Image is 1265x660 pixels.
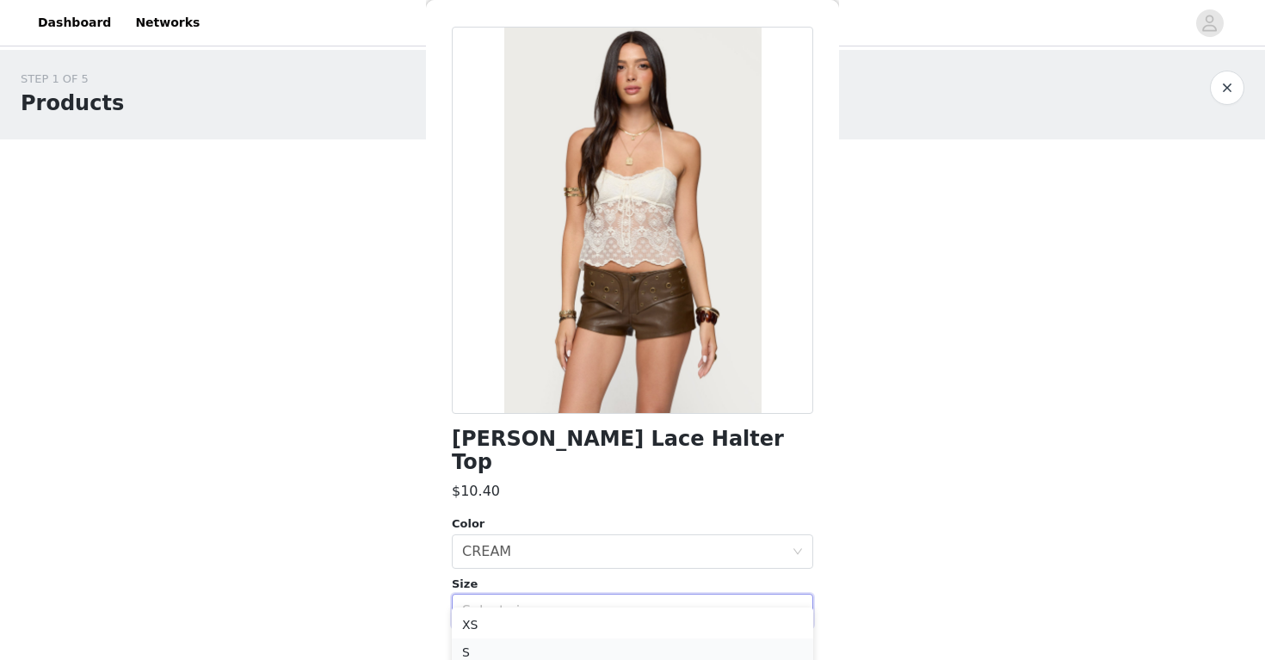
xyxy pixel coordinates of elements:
[452,428,813,474] h1: [PERSON_NAME] Lace Halter Top
[452,576,813,593] div: Size
[462,602,784,620] div: Select size
[452,611,813,638] li: XS
[21,88,124,119] h1: Products
[452,481,500,502] h3: $10.40
[1201,9,1218,37] div: avatar
[462,535,511,568] div: CREAM
[28,3,121,42] a: Dashboard
[452,515,813,533] div: Color
[125,3,210,42] a: Networks
[21,71,124,88] div: STEP 1 OF 5
[793,606,803,618] i: icon: down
